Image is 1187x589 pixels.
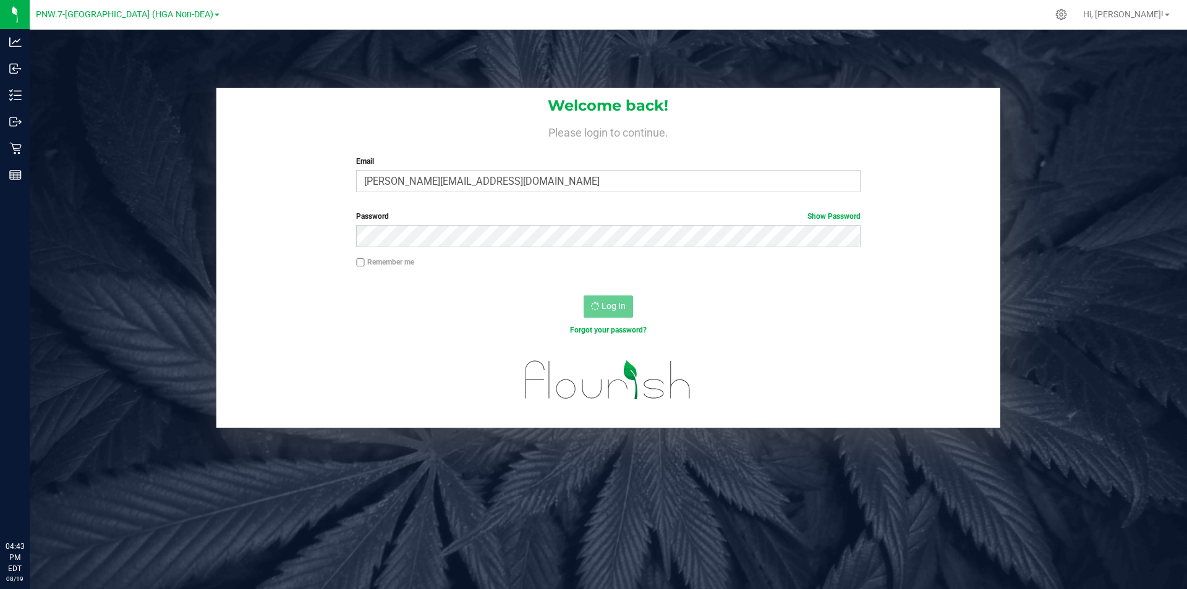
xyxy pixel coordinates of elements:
inline-svg: Inbound [9,62,22,75]
span: Password [356,212,389,221]
h4: Please login to continue. [216,124,1000,138]
p: 04:43 PM EDT [6,541,24,574]
label: Email [356,156,860,167]
a: Forgot your password? [570,326,647,334]
a: Show Password [807,212,861,221]
inline-svg: Retail [9,142,22,155]
span: Log In [602,301,626,311]
img: flourish_logo.svg [510,349,706,412]
inline-svg: Outbound [9,116,22,128]
div: Manage settings [1053,9,1069,20]
span: PNW.7-[GEOGRAPHIC_DATA] (HGA Non-DEA) [36,9,213,20]
button: Log In [584,295,633,318]
p: 08/19 [6,574,24,583]
span: Hi, [PERSON_NAME]! [1083,9,1164,19]
inline-svg: Inventory [9,89,22,101]
inline-svg: Analytics [9,36,22,48]
input: Remember me [356,258,365,267]
inline-svg: Reports [9,169,22,181]
iframe: Resource center [12,490,49,527]
h1: Welcome back! [216,98,1000,114]
label: Remember me [356,256,414,268]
